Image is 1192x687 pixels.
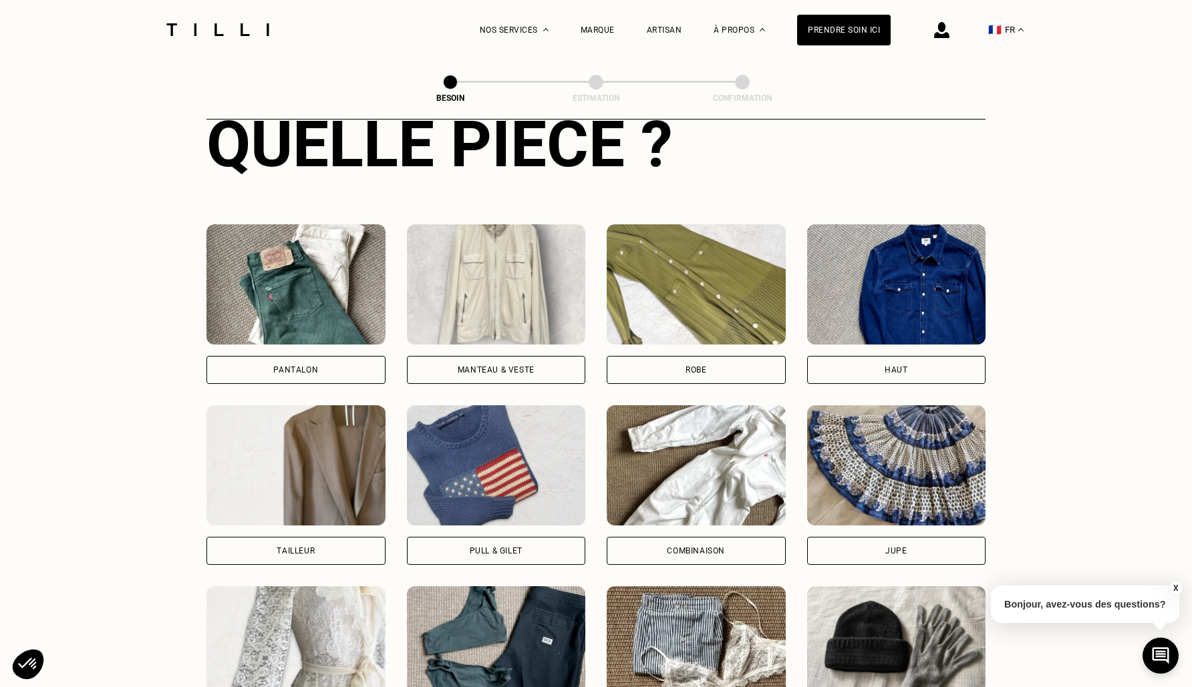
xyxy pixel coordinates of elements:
[1018,28,1024,31] img: menu déroulant
[607,405,786,525] img: Tilli retouche votre Combinaison
[686,366,706,374] div: Robe
[384,93,517,103] div: Besoin
[162,23,274,36] img: Logo du service de couturière Tilli
[273,366,318,374] div: Pantalon
[529,93,663,103] div: Estimation
[1169,581,1182,596] button: X
[797,15,891,45] a: Prendre soin ici
[206,224,386,345] img: Tilli retouche votre Pantalon
[760,28,765,31] img: Menu déroulant à propos
[934,22,949,38] img: icône connexion
[667,547,725,555] div: Combinaison
[407,405,586,525] img: Tilli retouche votre Pull & gilet
[206,405,386,525] img: Tilli retouche votre Tailleur
[607,224,786,345] img: Tilli retouche votre Robe
[407,224,586,345] img: Tilli retouche votre Manteau & Veste
[470,547,523,555] div: Pull & gilet
[991,586,1179,623] p: Bonjour, avez-vous des questions?
[885,547,907,555] div: Jupe
[543,28,549,31] img: Menu déroulant
[676,93,809,103] div: Confirmation
[807,405,986,525] img: Tilli retouche votre Jupe
[277,547,315,555] div: Tailleur
[988,23,1002,36] span: 🇫🇷
[581,25,615,35] a: Marque
[647,25,682,35] a: Artisan
[206,107,986,182] div: Quelle pièce ?
[458,366,535,374] div: Manteau & Veste
[885,366,907,374] div: Haut
[807,224,986,345] img: Tilli retouche votre Haut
